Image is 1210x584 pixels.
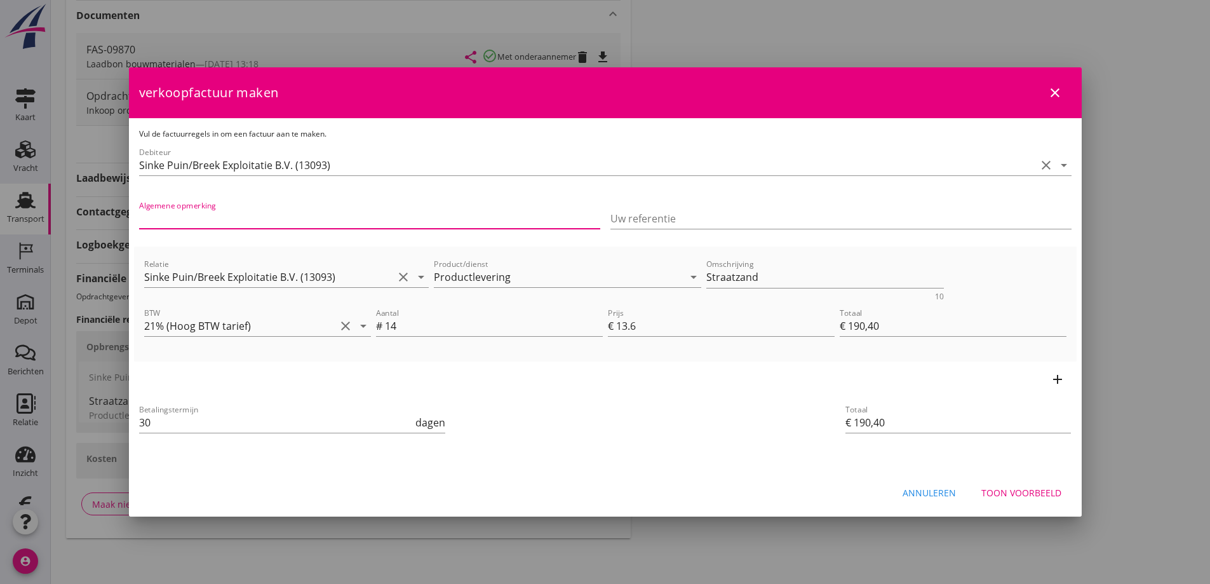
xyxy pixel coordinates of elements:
i: arrow_drop_down [356,318,371,334]
div: € [608,318,616,334]
div: 10 [935,293,944,301]
input: Relatie [144,267,394,287]
input: Totaal [845,412,1071,433]
textarea: Omschrijving [706,267,944,288]
input: Betalingstermijn [139,412,413,433]
i: close [1047,85,1063,100]
i: clear [338,318,353,334]
div: dagen [413,415,445,430]
input: Totaal [840,316,1066,336]
button: Annuleren [892,481,966,504]
div: verkoopfactuur maken [129,67,1082,118]
input: Debiteur [139,155,1036,175]
i: add [1050,372,1065,387]
button: Toon voorbeeld [971,481,1072,504]
div: Annuleren [903,486,956,499]
input: BTW [144,316,335,336]
i: clear [396,269,411,285]
div: Toon voorbeeld [981,486,1061,499]
input: Aantal [385,316,603,336]
i: arrow_drop_down [413,269,429,285]
i: clear [1039,158,1054,173]
span: Vul de factuurregels in om een factuur aan te maken. [139,128,326,139]
input: Uw referentie [610,208,1072,229]
input: Product/dienst [434,267,683,287]
input: Algemene opmerking [139,208,600,229]
i: arrow_drop_down [1056,158,1072,173]
input: Prijs [616,316,835,336]
i: arrow_drop_down [686,269,701,285]
div: # [376,318,385,334]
